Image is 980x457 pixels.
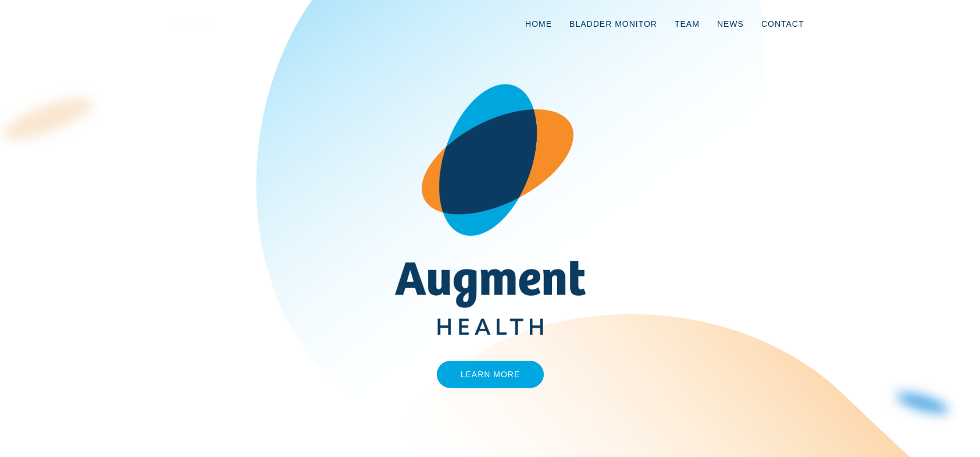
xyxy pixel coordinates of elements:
img: AugmentHealth_FullColor_Transparent.png [386,84,594,335]
a: News [708,5,753,43]
a: Home [516,5,561,43]
a: Contact [753,5,813,43]
img: logo [168,19,214,31]
a: Team [666,5,708,43]
a: Bladder Monitor [561,5,666,43]
a: Learn More [437,361,544,388]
